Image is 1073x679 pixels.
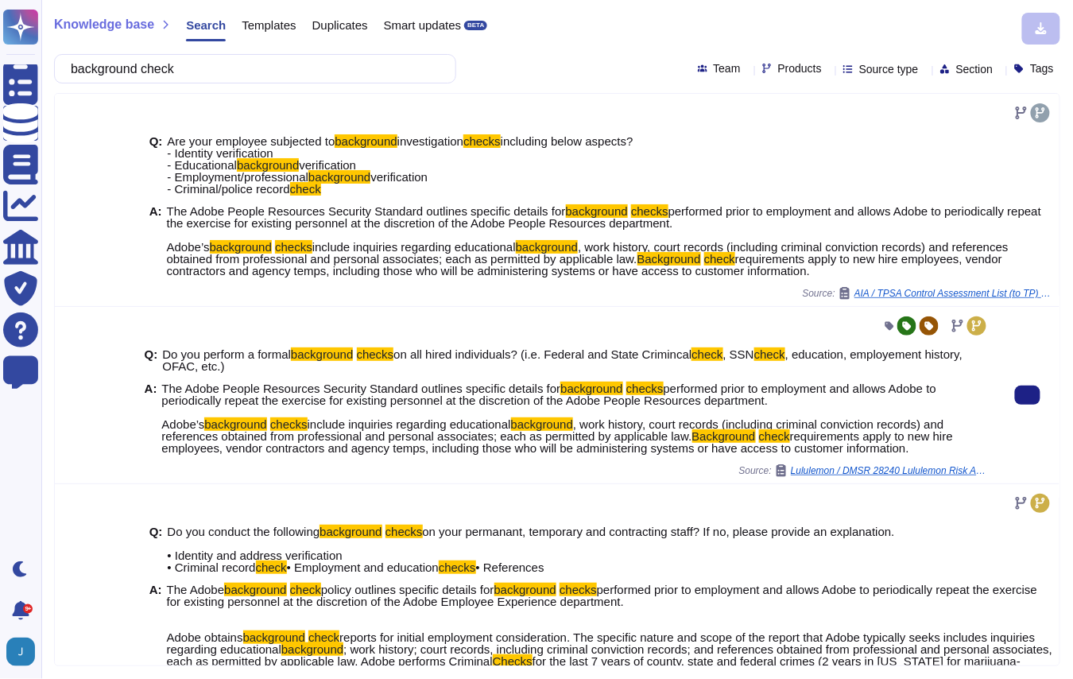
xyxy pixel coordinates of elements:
mark: Checks [493,654,533,668]
span: verification - Employment/professional [167,158,356,184]
span: Duplicates [312,19,368,31]
span: performed prior to employment and allows Adobe to periodically repeat the exercise for existing p... [167,583,1038,644]
span: requirements apply to new hire employees, vendor contractors and agency temps, including those wh... [161,429,953,455]
mark: checks [463,134,501,148]
b: Q: [149,526,163,573]
mark: check [308,630,339,644]
mark: checks [357,347,394,361]
span: verification - Criminal/police record [167,170,428,196]
span: , SSN [723,347,754,361]
span: on your permanant, temporary and contracting staff? If no, please provide an explanation. • Ident... [167,525,894,574]
span: Team [714,63,741,74]
mark: background [210,240,272,254]
span: include inquiries regarding educational [312,240,516,254]
span: , education, employement history, OFAC, etc.) [162,347,963,373]
mark: check [759,429,790,443]
mark: checks [439,561,476,574]
span: Do you perform a formal [162,347,291,361]
span: on all hired individuals? (i.e. Federal and State Crimincal [393,347,691,361]
mark: background [291,347,353,361]
span: The Adobe People Resources Security Standard outlines specific details for [161,382,560,395]
span: policy outlines specific details for [321,583,494,596]
span: performed prior to employment and allows Adobe to periodically repeat the exercise for existing p... [161,382,936,431]
mark: check [256,561,287,574]
mark: checks [626,382,664,395]
span: Templates [242,19,296,31]
mark: background [494,583,556,596]
mark: Background [637,252,701,266]
span: requirements apply to new hire employees, vendor contractors and agency temps, including those wh... [167,252,1002,277]
span: Are your employee subjected to [167,134,335,148]
mark: check [290,583,321,596]
mark: checks [631,204,668,218]
span: Products [778,63,822,74]
b: Q: [149,135,163,195]
mark: background [243,630,305,644]
span: Lululemon / DMSR 28240 Lululemon Risk Assessment questionnarie VRA. [791,466,990,475]
mark: background [560,382,622,395]
span: Smart updates [384,19,462,31]
span: including below aspects? - Identity verification - Educational [167,134,633,172]
mark: checks [270,417,308,431]
span: The Adobe [167,583,225,596]
mark: background [308,170,370,184]
mark: Background [692,429,756,443]
span: • Employment and education [287,561,439,574]
mark: background [335,134,397,148]
span: Source type [859,64,919,75]
span: , work history, court records (including criminal conviction records) and references obtained fro... [167,240,1009,266]
span: reports for initial employment consideration. The specific nature and scope of the report that Ad... [167,630,1036,656]
mark: background [224,583,286,596]
mark: check [704,252,735,266]
mark: background [320,525,382,538]
span: Tags [1030,63,1054,74]
mark: check [691,347,722,361]
b: A: [145,382,157,454]
span: investigation [397,134,463,148]
img: user [6,638,35,666]
button: user [3,634,46,669]
span: ; work history; court records, including criminal conviction records; and references obtained fro... [167,642,1053,668]
span: Search [186,19,226,31]
mark: background [237,158,299,172]
span: performed prior to employment and allows Adobe to periodically repeat the exercise for existing p... [167,204,1042,254]
div: BETA [464,21,487,30]
b: Q: [145,348,158,372]
span: • References [476,561,544,574]
b: A: [149,205,162,277]
mark: background [281,642,343,656]
mark: check [754,347,785,361]
input: Search a question or template... [63,55,440,83]
span: Source: [739,464,990,477]
mark: background [516,240,578,254]
span: Section [956,64,994,75]
span: Knowledge base [54,18,154,31]
span: include inquiries regarding educational [308,417,511,431]
span: Do you conduct the following [167,525,320,538]
span: Source: [803,287,1053,300]
mark: checks [560,583,597,596]
span: , work history, court records (including criminal conviction records) and references obtained fro... [161,417,943,443]
mark: background [566,204,628,218]
mark: check [290,182,321,196]
mark: background [511,417,573,431]
span: The Adobe People Resources Security Standard outlines specific details for [167,204,566,218]
div: 9+ [23,604,33,614]
mark: background [204,417,266,431]
span: AIA / TPSA Control Assessment List (to TP) v2.7.5 (2) [854,289,1053,298]
mark: checks [385,525,423,538]
mark: checks [275,240,312,254]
